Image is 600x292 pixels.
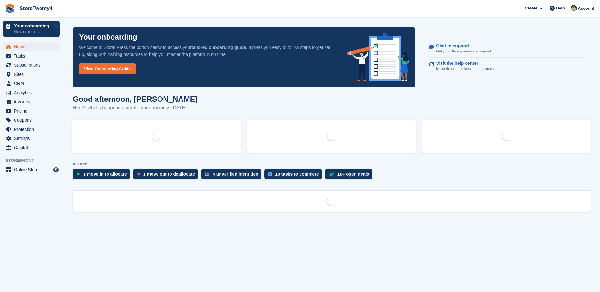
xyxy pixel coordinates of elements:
[337,172,369,177] div: 164 open deals
[14,165,52,174] span: Online Store
[133,169,201,183] a: 1 move out to deallocate
[3,165,60,174] a: menu
[14,116,52,125] span: Coupons
[14,42,52,51] span: Home
[14,79,52,88] span: CRM
[3,88,60,97] a: menu
[73,104,198,112] p: Here's what's happening across your business [DATE]
[14,24,52,28] p: Your onboarding
[325,169,375,183] a: 164 open deals
[73,95,198,103] h1: Good afternoon, [PERSON_NAME]
[73,169,133,183] a: 1 move in to allocate
[436,49,492,54] p: Get your Stora questions answered.
[436,43,486,49] p: Chat to support
[77,172,80,176] img: move_ins_to_allocate_icon-fdf77a2bb77ea45bf5b3d319d69a93e2d87916cf1d5bf7949dd705db3b84f3ca.svg
[191,45,246,50] strong: tailored onboarding guide
[79,44,337,58] p: Welcome to Stora! Press the button below to access your . It gives you easy to follow steps to ge...
[3,106,60,115] a: menu
[3,125,60,134] a: menu
[14,143,52,152] span: Capital
[14,106,52,115] span: Pricing
[3,79,60,88] a: menu
[137,172,140,176] img: move_outs_to_deallocate_icon-f764333ba52eb49d3ac5e1228854f67142a1ed5810a6f6cc68b1a99e826820c5.svg
[571,5,577,11] img: Lee Hanlon
[6,157,63,164] span: Storefront
[3,143,60,152] a: menu
[3,61,60,70] a: menu
[3,70,60,79] a: menu
[14,88,52,97] span: Analytics
[17,3,55,14] a: StoreTwenty4
[14,97,52,106] span: Invoices
[3,52,60,60] a: menu
[436,66,495,71] p: In-depth set up guides and resources.
[329,172,334,176] img: deal-1b604bf984904fb50ccaf53a9ad4b4a5d6e5aea283cecdc64d6e3604feb123c2.svg
[556,5,565,11] span: Help
[143,172,195,177] div: 1 move out to deallocate
[14,52,52,60] span: Tasks
[73,162,591,166] p: ACTIONS
[79,63,136,74] a: View Onboarding Guide
[52,166,60,173] a: Preview store
[525,5,537,11] span: Create
[436,61,490,66] p: Visit the help center
[347,33,409,81] img: onboarding-info-6c161a55d2c0e0a8cae90662b2fe09162a5109e8cc188191df67fb4f79e88e88.svg
[3,42,60,51] a: menu
[3,97,60,106] a: menu
[578,5,594,12] span: Account
[201,169,264,183] a: 4 unverified identities
[83,172,127,177] div: 1 move in to allocate
[14,125,52,134] span: Protection
[14,29,52,35] p: View next steps
[205,172,209,176] img: verify_identity-adf6edd0f0f0b5bbfe63781bf79b02c33cf7c696d77639b501bdc392416b5a36.svg
[14,61,52,70] span: Subscriptions
[5,4,15,13] img: stora-icon-8386f47178a22dfd0bd8f6a31ec36ba5ce8667c1dd55bd0f319d3a0aa187defe.svg
[213,172,258,177] div: 4 unverified identities
[264,169,325,183] a: 10 tasks to complete
[3,21,60,37] a: Your onboarding View next steps
[3,116,60,125] a: menu
[268,172,272,176] img: task-75834270c22a3079a89374b754ae025e5fb1db73e45f91037f5363f120a921f8.svg
[429,58,585,75] a: Visit the help center In-depth set up guides and resources.
[275,172,319,177] div: 10 tasks to complete
[14,70,52,79] span: Sites
[3,134,60,143] a: menu
[14,134,52,143] span: Settings
[429,40,585,58] a: Chat to support Get your Stora questions answered.
[79,33,137,41] p: Your onboarding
